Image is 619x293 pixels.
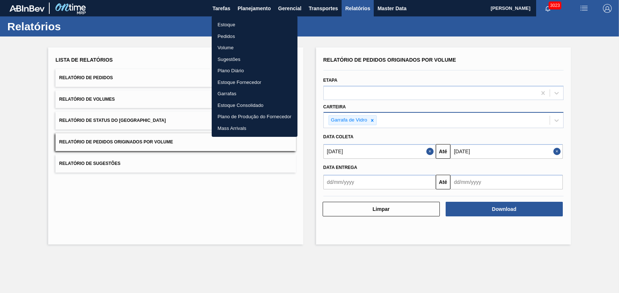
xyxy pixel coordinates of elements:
a: Estoque Fornecedor [212,77,297,88]
a: Garrafas [212,88,297,100]
a: Estoque Consolidado [212,100,297,111]
a: Sugestões [212,54,297,65]
a: Plano Diário [212,65,297,77]
a: Pedidos [212,31,297,42]
a: Volume [212,42,297,54]
a: Estoque [212,19,297,31]
a: Plano de Produção do Fornecedor [212,111,297,123]
a: Mass Arrivals [212,123,297,134]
